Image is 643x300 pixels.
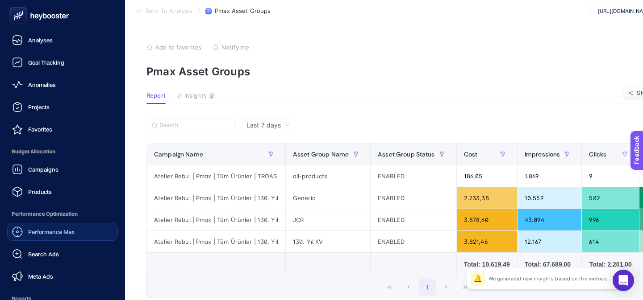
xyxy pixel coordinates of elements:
button: 1 [419,279,436,296]
div: Open Intercom Messenger [613,270,634,291]
span: / [198,7,200,14]
span: Pmax Asset Groups [215,8,271,15]
div: Atelier Rebul | Pmax | Tüm Ürünler | TROAS [147,165,285,187]
div: ENABLED [371,165,456,187]
div: 2.733,38 [457,187,517,209]
div: JCR [286,209,370,230]
a: Goal Tracking [7,53,118,71]
span: Products [28,188,52,195]
div: 3.878,60 [457,209,517,230]
span: Feedback [5,3,34,10]
button: Add to favorites [146,44,201,51]
div: 9 [582,165,639,187]
a: Projects [7,98,118,116]
div: 1.869 [518,165,582,187]
div: all-products [286,165,370,187]
div: 2 [209,92,215,99]
a: Analyses [7,31,118,49]
div: Atelier Rebul | Pmax | Tüm Ürünler | 130. Yıl [147,231,285,252]
div: ENABLED [371,209,456,230]
span: Budget Allocation [7,143,118,160]
span: Asset Group Name [293,151,349,158]
button: Notify me [213,44,249,51]
div: 614 [582,231,639,252]
div: 🔔 [471,271,485,286]
span: Search Ads [28,251,59,258]
div: Total: 10.619.49 [464,260,510,269]
a: Performance Max [7,223,118,241]
div: Atelier Rebul | Pmax | Tüm Ürünler | 130. Yıl [147,187,285,209]
span: Asset Group Status [378,151,435,158]
a: Anomalies [7,76,118,94]
div: Atelier Rebul | Pmax | Tüm Ürünler | 130. Yıl [147,209,285,230]
div: 10.559 [518,187,582,209]
span: Projects [28,103,50,111]
span: Favorites [28,126,52,133]
input: Search [160,122,230,129]
span: Impressions [525,151,560,158]
a: Search Ads [7,245,118,263]
a: Products [7,183,118,201]
a: Favorites [7,120,118,138]
span: Campaign Name [154,151,203,158]
span: Anomalies [28,81,56,88]
span: Add to favorites [155,44,201,51]
span: Back To Analysis [146,8,192,15]
span: Cost [464,151,478,158]
div: 12.167 [518,231,582,252]
span: Notify me [221,44,249,51]
span: Analyses [28,37,53,44]
div: Generic [286,187,370,209]
span: Goal Tracking [28,59,64,66]
div: Total: 2.201.00 [589,260,631,269]
a: Meta Ads [7,267,118,285]
div: 3.821,46 [457,231,517,252]
div: ENABLED [371,187,456,209]
span: Performance Max [28,228,75,235]
p: We generated new insights based on the metrics [489,275,607,282]
a: Campaigns [7,160,118,178]
div: 582 [582,187,639,209]
div: 130. Yıl KV [286,231,370,252]
span: Performance Optimization [7,205,118,223]
div: 996 [582,209,639,230]
span: Clicks [589,151,606,158]
div: 43.094 [518,209,582,230]
div: ENABLED [371,231,456,252]
span: Meta Ads [28,273,53,280]
div: Total: 67.689.00 [525,260,575,269]
span: Campaigns [28,166,58,173]
div: 186,05 [457,165,517,187]
span: Last 7 days [246,121,281,130]
span: Insights [184,92,207,99]
span: Report [146,92,166,99]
